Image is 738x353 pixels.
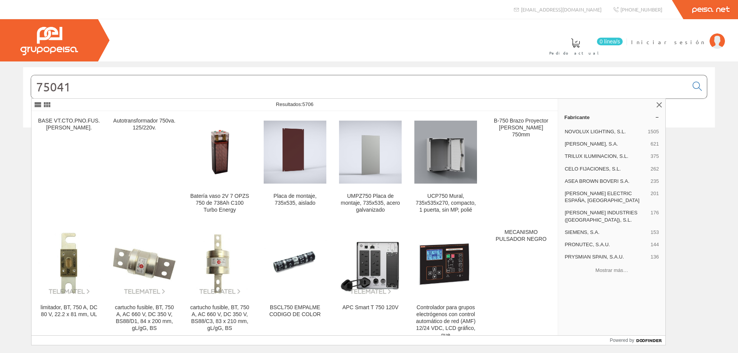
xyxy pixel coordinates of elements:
[31,75,688,98] input: Buscar...
[650,209,659,223] span: 176
[182,223,257,348] a: cartucho fusible, BT, 750 A, AC 660 V, DC 350 V, BS88/C3, 83 x 210 mm, gL/gG, BS cartucho fusible...
[276,101,314,107] span: Resultados:
[20,27,78,55] img: Grupo Peisa
[610,336,666,345] a: Powered by
[113,232,176,295] img: cartucho fusible, BT, 750 A, AC 660 V, DC 350 V, BS88/D1, 84 x 200 mm, gL/gG, BS
[258,111,332,222] a: Placa de montaje, 735x535, aislado Placa de montaje, 735x535, aislado
[264,193,326,207] div: Placa de montaje, 735x535, aislado
[113,304,176,332] div: cartucho fusible, BT, 750 A, AC 660 V, DC 350 V, BS88/D1, 84 x 200 mm, gL/gG, BS
[333,223,408,348] a: APC Smart T 750 120V APC Smart T 750 120V
[333,111,408,222] a: UMPZ750 Placa de montaje, 735x535, acero galvanizado UMPZ750 Placa de montaje, 735x535, acero gal...
[565,209,647,223] span: [PERSON_NAME] INDUSTRIES ([GEOGRAPHIC_DATA]), S.L.
[414,304,477,339] div: Controlador para grupos electrógenos con control automático de red (AMF) 12/24 VDC, LCD gráfico, pue
[408,223,483,348] a: Controlador para grupos electrógenos con control automático de red (AMF) 12/24 VDC, LCD gráfico, ...
[339,304,402,311] div: APC Smart T 750 120V
[302,101,313,107] span: 5706
[565,229,647,236] span: SIEMENS, S.A.
[565,153,647,160] span: TRILUX ILUMINACION, S.L.
[565,141,647,147] span: [PERSON_NAME], S.A.
[610,337,634,344] span: Powered by
[339,193,402,214] div: UMPZ750 Placa de montaje, 735x535, acero galvanizado
[631,38,706,46] span: Iniciar sesión
[484,111,558,222] a: B-750 Brazo Proyector [PERSON_NAME] 750mm
[565,166,647,172] span: CELO FIJACIONES, S.L.
[408,111,483,222] a: UCP750 Mural, 735x535x270, compacto, 1 puerta, sin MP, polié UCP750 Mural, 735x535x270, compacto,...
[264,240,326,287] img: BSCL750 EMPALME CODIGO DE COLOR
[113,118,176,131] div: Autotransformador 750va. 125/220v.
[38,232,100,295] img: limitador, BT, 750 A, DC 80 V, 22.2 x 81 mm, UL
[558,111,665,123] a: Fabricante
[23,137,715,144] div: © Grupo Peisa
[565,190,647,204] span: [PERSON_NAME] ELECTRIC ESPAÑA, [GEOGRAPHIC_DATA]
[38,304,100,318] div: limitador, BT, 750 A, DC 80 V, 22.2 x 81 mm, UL
[490,229,552,243] div: MECANISMO PULSADOR NEGRO
[188,232,251,295] img: cartucho fusible, BT, 750 A, AC 660 V, DC 350 V, BS88/C3, 83 x 210 mm, gL/gG, BS
[414,193,477,214] div: UCP750 Mural, 735x535x270, compacto, 1 puerta, sin MP, polié
[188,121,251,183] img: Batería vaso 2V 7 OPZS 750 de 738Ah C100 Turbo Energy
[650,241,659,248] span: 144
[188,304,251,332] div: cartucho fusible, BT, 750 A, AC 660 V, DC 350 V, BS88/C3, 83 x 210 mm, gL/gG, BS
[521,6,602,13] span: [EMAIL_ADDRESS][DOMAIN_NAME]
[32,111,106,222] a: BASE VT.CTO.PNO.FUS.[PERSON_NAME].
[339,232,402,295] img: APC Smart T 750 120V
[264,121,326,183] img: Placa de montaje, 735x535, aislado
[107,111,182,222] a: Autotransformador 750va. 125/220v.
[597,38,623,45] span: 0 línea/s
[484,223,558,348] a: MECANISMO PULSADOR NEGRO
[565,178,647,185] span: ASEA BROWN BOVERI S.A.
[648,128,659,135] span: 1505
[264,304,326,318] div: BSCL750 EMPALME CODIGO DE COLOR
[490,118,552,138] div: B-750 Brazo Proyector [PERSON_NAME] 750mm
[650,190,659,204] span: 201
[561,264,662,277] button: Mostrar más…
[565,128,645,135] span: NOVOLUX LIGHTING, S.L.
[549,49,602,57] span: Pedido actual
[339,121,402,183] img: UMPZ750 Placa de montaje, 735x535, acero galvanizado
[650,141,659,147] span: 621
[32,223,106,348] a: limitador, BT, 750 A, DC 80 V, 22.2 x 81 mm, UL limitador, BT, 750 A, DC 80 V, 22.2 x 81 mm, UL
[188,193,251,214] div: Batería vaso 2V 7 OPZS 750 de 738Ah C100 Turbo Energy
[414,121,477,183] img: UCP750 Mural, 735x535x270, compacto, 1 puerta, sin MP, polié
[182,111,257,222] a: Batería vaso 2V 7 OPZS 750 de 738Ah C100 Turbo Energy Batería vaso 2V 7 OPZS 750 de 738Ah C100 Tu...
[650,153,659,160] span: 375
[414,240,477,287] img: Controlador para grupos electrógenos con control automático de red (AMF) 12/24 VDC, LCD gráfico, pue
[650,178,659,185] span: 235
[650,229,659,236] span: 153
[650,166,659,172] span: 262
[107,223,182,348] a: cartucho fusible, BT, 750 A, AC 660 V, DC 350 V, BS88/D1, 84 x 200 mm, gL/gG, BS cartucho fusible...
[565,241,647,248] span: PRONUTEC, S.A.U.
[631,32,725,39] a: Iniciar sesión
[38,118,100,131] div: BASE VT.CTO.PNO.FUS.[PERSON_NAME].
[650,254,659,260] span: 136
[620,6,662,13] span: [PHONE_NUMBER]
[565,254,647,260] span: PRYSMIAN SPAIN, S.A.U.
[258,223,332,348] a: BSCL750 EMPALME CODIGO DE COLOR BSCL750 EMPALME CODIGO DE COLOR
